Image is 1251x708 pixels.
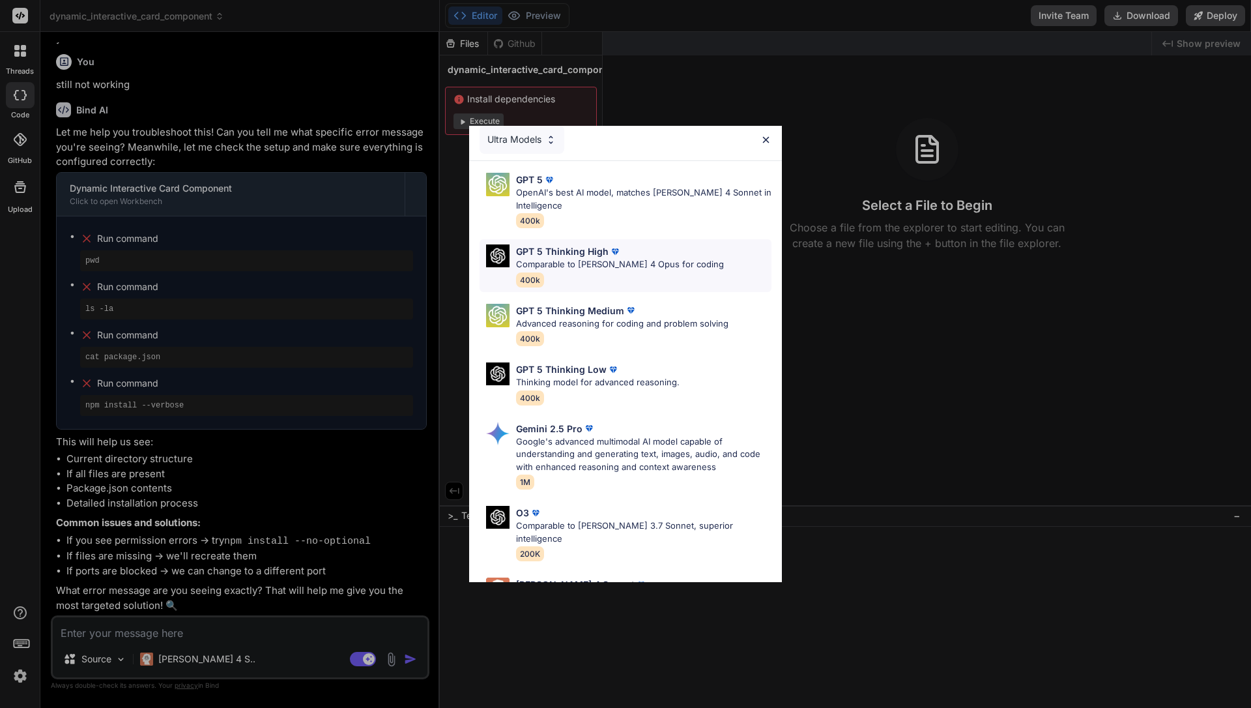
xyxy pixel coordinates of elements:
p: Advanced reasoning for coding and problem solving [516,317,728,331]
span: 1M [516,475,534,490]
img: Pick Models [486,362,510,385]
img: Pick Models [486,173,510,196]
img: premium [624,304,637,317]
span: 400k [516,391,544,406]
p: GPT 5 Thinking High [516,244,609,258]
img: Pick Models [486,578,510,601]
img: Pick Models [486,506,510,529]
img: premium [607,363,620,376]
p: GPT 5 [516,173,543,186]
p: Gemini 2.5 Pro [516,422,582,435]
span: 200K [516,546,544,561]
p: Thinking model for advanced reasoning. [516,376,680,389]
img: Pick Models [486,244,510,267]
span: 400k [516,213,544,228]
div: Ultra Models [480,125,564,154]
img: premium [582,422,596,435]
span: 400k [516,331,544,346]
img: close [760,134,771,145]
p: GPT 5 Thinking Low [516,362,607,376]
img: premium [635,578,648,591]
p: GPT 5 Thinking Medium [516,304,624,317]
p: Comparable to [PERSON_NAME] 4 Opus for coding [516,258,724,271]
p: OpenAI's best AI model, matches [PERSON_NAME] 4 Sonnet in Intelligence [516,186,771,212]
img: premium [543,173,556,186]
img: Pick Models [545,134,556,145]
img: Pick Models [486,422,510,445]
p: O3 [516,506,529,520]
img: premium [529,507,542,520]
span: 400k [516,273,544,288]
img: premium [609,245,622,258]
p: [PERSON_NAME] 4 Sonnet [516,578,635,591]
img: Pick Models [486,304,510,327]
p: Google's advanced multimodal AI model capable of understanding and generating text, images, audio... [516,435,771,474]
p: Comparable to [PERSON_NAME] 3.7 Sonnet, superior intelligence [516,520,771,545]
